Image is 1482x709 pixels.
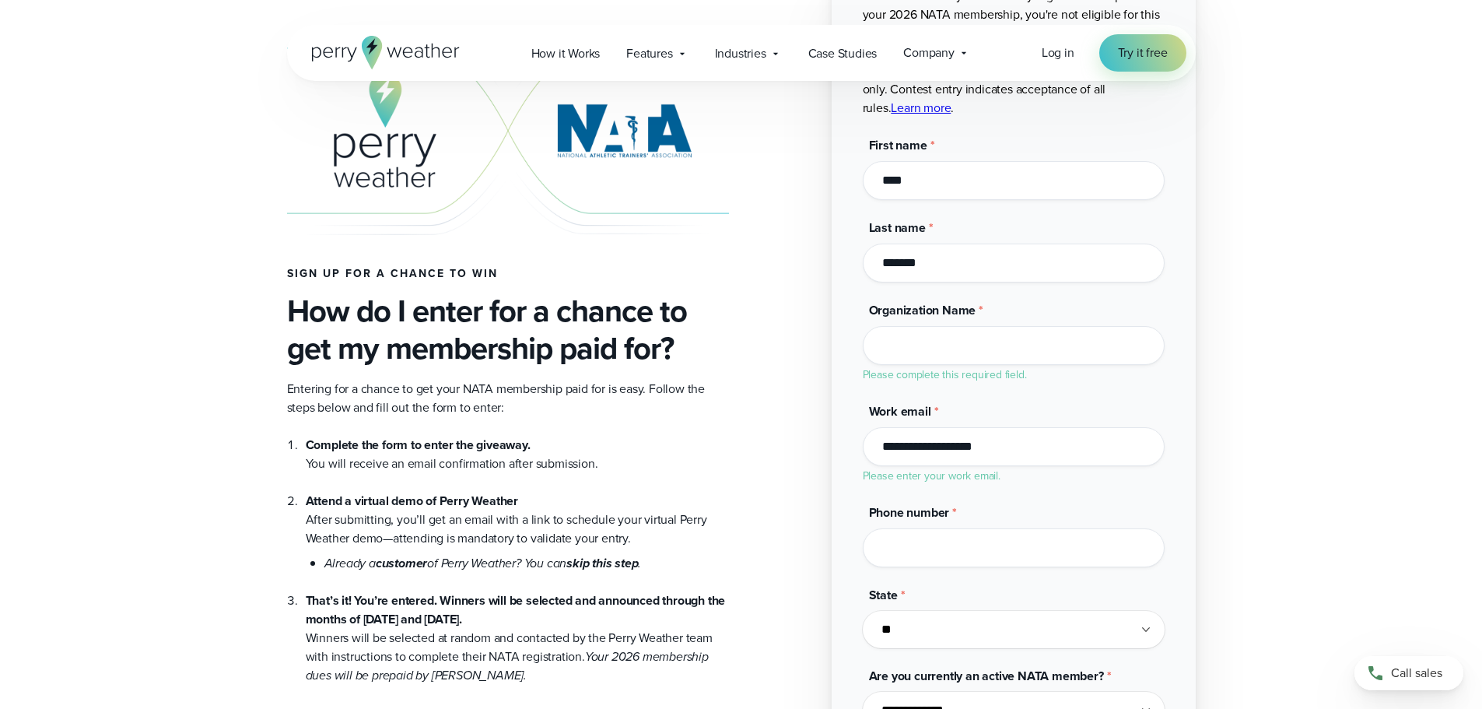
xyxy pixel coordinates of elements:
li: After submitting, you’ll get an email with a link to schedule your virtual Perry Weather demo—att... [306,473,729,573]
h4: Sign up for a chance to win [287,268,729,280]
span: Features [626,44,672,63]
span: State [869,586,898,604]
span: Phone number [869,504,950,521]
a: Try it free [1099,34,1186,72]
strong: Attend a virtual demo of Perry Weather [306,492,518,510]
a: Learn more [891,99,951,117]
span: Company [903,44,955,62]
span: How it Works [531,44,601,63]
a: How it Works [518,37,614,69]
strong: skip this step [566,554,638,572]
span: Call sales [1391,664,1442,683]
li: Winners will be selected at random and contacted by the Perry Weather team with instructions to c... [306,573,729,685]
p: Entering for a chance to get your NATA membership paid for is easy. Follow the steps below and fi... [287,380,729,417]
a: Case Studies [795,37,891,69]
a: Call sales [1354,656,1463,690]
strong: Complete the form to enter the giveaway. [306,436,531,454]
strong: That’s it! You’re entered. Winners will be selected and announced through the months of [DATE] an... [306,591,726,628]
span: Try it free [1118,44,1168,62]
em: Your 2026 membership dues will be prepaid by [PERSON_NAME]. [306,648,709,684]
li: You will receive an email confirmation after submission. [306,436,729,473]
span: Organization Name [869,301,976,319]
a: Log in [1042,44,1074,62]
h3: How do I enter for a chance to get my membership paid for? [287,293,729,367]
span: Log in [1042,44,1074,61]
span: Are you currently an active NATA member? [869,667,1104,685]
span: Last name [869,219,926,237]
span: Case Studies [808,44,878,63]
span: Work email [869,402,931,420]
span: First name [869,136,927,154]
strong: customer [376,554,427,572]
em: Already a of Perry Weather? You can . [324,554,642,572]
label: Please enter your work email. [863,468,1000,484]
span: Industries [715,44,766,63]
label: Please complete this required field. [863,367,1027,383]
